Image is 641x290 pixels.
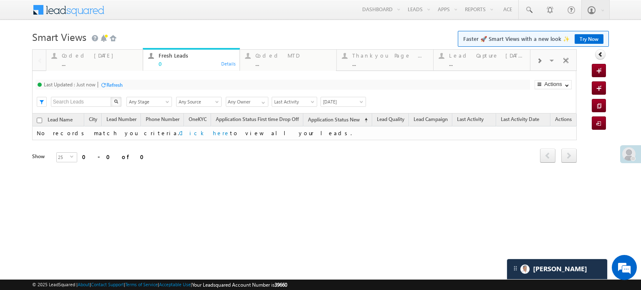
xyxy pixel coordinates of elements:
span: Lead Campaign [414,116,448,122]
a: Lead Number [102,115,141,126]
a: Lead Name [43,115,77,126]
div: Fresh Leads [159,52,235,59]
a: Lead Quality [373,115,409,126]
a: Last Activity Date [497,115,543,126]
div: ... [62,61,138,67]
a: Show All Items [257,97,268,106]
button: Actions [535,80,572,89]
span: Phone Number [146,116,179,122]
div: ... [255,61,331,67]
span: Application Status New [308,116,360,123]
span: Smart Views [32,30,86,43]
a: Last Activity [453,115,488,126]
span: Application Status First time Drop Off [216,116,299,122]
span: Any Source [177,98,219,106]
span: City [89,116,97,122]
a: Contact Support [91,282,124,287]
span: Lead Number [106,116,136,122]
span: Lead Quality [377,116,404,122]
a: Application Status First time Drop Off [212,115,303,126]
div: Owner Filter [226,96,268,107]
div: ... [352,61,428,67]
span: Actions [551,115,576,126]
a: Acceptable Use [159,282,191,287]
em: Start Chat [114,227,151,238]
td: No records match you criteria. to view all your leads. [32,126,577,140]
div: Coded [DATE] [62,52,138,59]
a: Thankyou Page leads... [336,50,434,71]
span: Any Stage [127,98,169,106]
a: Any Stage [126,97,172,107]
div: Lead Source Filter [176,96,222,107]
a: Coded MTD... [240,50,337,71]
textarea: Type your message and hit 'Enter' [11,77,152,220]
a: Lead Capture [DATE]... [433,50,530,71]
a: prev [540,149,555,163]
div: ... [449,61,525,67]
a: Fresh Leads0Details [143,48,240,71]
a: Any Source [176,97,222,107]
a: Phone Number [141,115,184,126]
a: Coded [DATE]... [46,50,143,71]
span: © 2025 LeadSquared | | | | | [32,281,287,289]
span: Carter [533,265,587,273]
div: Chat with us now [43,44,140,55]
a: Lead Campaign [409,115,452,126]
div: Last Updated : Just now [44,81,96,88]
a: next [561,149,577,163]
span: Last Activity [272,98,314,106]
div: carter-dragCarter[PERSON_NAME] [507,259,608,280]
div: Minimize live chat window [137,4,157,24]
div: Coded MTD [255,52,331,59]
span: select [70,155,77,159]
div: 0 [159,61,235,67]
a: Try Now [575,34,603,44]
span: (sorted ascending) [361,117,368,124]
input: Search Leads [51,97,111,107]
a: Last Activity [272,97,317,107]
div: Lead Capture [DATE] [449,52,525,59]
span: [DATE] [321,98,363,106]
img: d_60004797649_company_0_60004797649 [14,44,35,55]
img: carter-drag [512,265,519,272]
div: 0 - 0 of 0 [82,152,149,161]
span: OneKYC [189,116,207,122]
div: Thankyou Page leads [352,52,428,59]
div: Show [32,153,50,160]
input: Check all records [37,118,42,123]
img: Search [114,99,118,103]
a: City [85,115,101,126]
a: Application Status New (sorted ascending) [304,115,372,126]
input: Type to Search [226,97,268,107]
div: Details [221,60,237,67]
a: [DATE] [320,97,366,107]
a: About [78,282,90,287]
span: Your Leadsquared Account Number is [192,282,287,288]
div: Lead Stage Filter [126,96,172,107]
span: Faster 🚀 Smart Views with a new look ✨ [463,35,603,43]
div: Refresh [106,82,123,88]
img: Carter [520,265,530,274]
a: OneKYC [184,115,211,126]
a: Click here [179,129,230,136]
a: Terms of Service [125,282,158,287]
span: 39660 [275,282,287,288]
span: 25 [57,153,70,162]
